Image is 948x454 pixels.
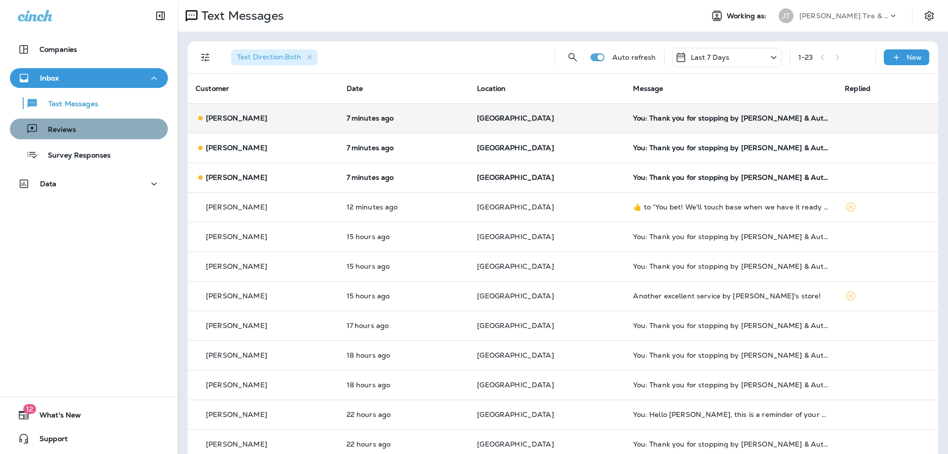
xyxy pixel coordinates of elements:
p: Aug 11, 2025 01:43 PM [347,351,462,359]
p: Aug 12, 2025 08:00 AM [347,203,462,211]
p: Aug 11, 2025 04:40 PM [347,262,462,270]
span: [GEOGRAPHIC_DATA] [477,262,553,271]
div: You: Thank you for stopping by Jensen Tire & Auto - North 90th Street. Please take 30 seconds to ... [633,173,829,181]
p: Aug 11, 2025 09:40 AM [347,440,462,448]
p: New [907,53,922,61]
div: You: Thank you for stopping by Jensen Tire & Auto - North 90th Street. Please take 30 seconds to ... [633,322,829,330]
p: Aug 12, 2025 08:05 AM [347,144,462,152]
div: 1 - 23 [798,53,813,61]
p: Aug 11, 2025 09:49 AM [347,411,462,418]
p: [PERSON_NAME] Tire & Auto [799,12,888,20]
p: Reviews [38,125,76,135]
button: Survey Responses [10,144,168,165]
p: [PERSON_NAME] [206,114,267,122]
div: You: Thank you for stopping by Jensen Tire & Auto - North 90th Street. Please take 30 seconds to ... [633,351,829,359]
p: Aug 12, 2025 08:05 AM [347,173,462,181]
span: [GEOGRAPHIC_DATA] [477,380,553,389]
p: [PERSON_NAME] [206,262,267,270]
button: Settings [920,7,938,25]
p: [PERSON_NAME] [206,233,267,241]
div: You: Hello Cindy, this is a reminder of your scheduled appointment set for 08/12/2025 7:00 AM at ... [633,411,829,418]
span: Replied [845,84,870,93]
div: You: Thank you for stopping by Jensen Tire & Auto - North 90th Street. Please take 30 seconds to ... [633,233,829,241]
span: 12 [23,404,36,414]
p: [PERSON_NAME] [206,173,267,181]
span: Support [30,435,68,447]
div: Another excellent service by Shane's store! [633,292,829,300]
span: Date [347,84,363,93]
span: Location [477,84,506,93]
p: [PERSON_NAME] [206,411,267,418]
span: What's New [30,411,81,423]
p: Aug 11, 2025 04:18 PM [347,292,462,300]
span: Working as: [727,12,769,20]
span: [GEOGRAPHIC_DATA] [477,351,553,360]
div: You: Thank you for stopping by Jensen Tire & Auto - North 90th Street. Please take 30 seconds to ... [633,144,829,152]
button: Inbox [10,68,168,88]
p: Aug 11, 2025 02:40 PM [347,322,462,330]
span: [GEOGRAPHIC_DATA] [477,410,553,419]
span: [GEOGRAPHIC_DATA] [477,232,553,241]
button: Companies [10,40,168,59]
p: [PERSON_NAME] [206,292,267,300]
div: JT [779,8,793,23]
div: You: Thank you for stopping by Jensen Tire & Auto - North 90th Street. Please take 30 seconds to ... [633,262,829,270]
p: Aug 11, 2025 04:41 PM [347,233,462,241]
span: [GEOGRAPHIC_DATA] [477,173,553,182]
span: Message [633,84,663,93]
p: Last 7 Days [691,53,730,61]
p: [PERSON_NAME] [206,203,267,211]
span: Customer [196,84,229,93]
p: Inbox [40,74,59,82]
p: Data [40,180,57,188]
div: You: Thank you for stopping by Jensen Tire & Auto - North 90th Street. Please take 30 seconds to ... [633,440,829,448]
button: Reviews [10,119,168,139]
button: Search Messages [563,47,583,67]
p: [PERSON_NAME] [206,440,267,448]
span: [GEOGRAPHIC_DATA] [477,143,553,152]
span: [GEOGRAPHIC_DATA] [477,203,553,211]
p: Text Messages [39,100,98,109]
button: Support [10,429,168,449]
div: ​👍​ to “ You bet! We'll touch base when we have it ready to go! ” [633,203,829,211]
button: Collapse Sidebar [147,6,174,26]
button: 12What's New [10,405,168,425]
button: Data [10,174,168,194]
span: Text Direction : Both [237,52,301,61]
p: [PERSON_NAME] [206,351,267,359]
span: [GEOGRAPHIC_DATA] [477,114,553,123]
p: Aug 11, 2025 01:41 PM [347,381,462,389]
div: You: Thank you for stopping by Jensen Tire & Auto - North 90th Street. Please take 30 seconds to ... [633,381,829,389]
p: [PERSON_NAME] [206,144,267,152]
div: You: Thank you for stopping by Jensen Tire & Auto - North 90th Street. Please take 30 seconds to ... [633,114,829,122]
p: Auto refresh [612,53,656,61]
button: Filters [196,47,215,67]
p: [PERSON_NAME] [206,322,267,330]
span: [GEOGRAPHIC_DATA] [477,321,553,330]
p: Companies [39,45,77,53]
p: Aug 12, 2025 08:05 AM [347,114,462,122]
span: [GEOGRAPHIC_DATA] [477,291,553,300]
span: [GEOGRAPHIC_DATA] [477,440,553,449]
p: [PERSON_NAME] [206,381,267,389]
p: Text Messages [197,8,284,23]
button: Text Messages [10,93,168,114]
p: Survey Responses [38,151,111,161]
div: Text Direction:Both [231,49,317,65]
